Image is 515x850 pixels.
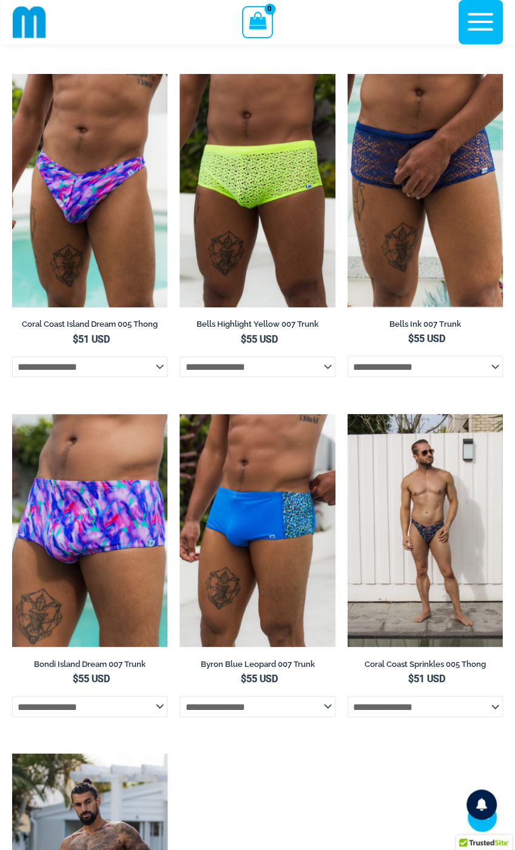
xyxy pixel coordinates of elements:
[12,414,167,647] img: Bondi Island Dream 007 Trunk 01
[180,319,335,333] a: Bells Highlight Yellow 007 Trunk
[73,673,110,684] bdi: 55 USD
[408,333,445,344] bdi: 55 USD
[408,333,414,344] span: $
[12,74,167,307] a: Coral Coast Island Dream 005 Thong 01Coral Coast Island Dream 005 Thong 02Coral Coast Island Drea...
[13,5,46,39] img: cropped mm emblem
[408,673,445,684] bdi: 51 USD
[240,333,277,345] bdi: 55 USD
[348,414,503,648] img: Coral Coast Sprinkles 005 Thong 06
[240,333,246,345] span: $
[348,319,503,329] h2: Bells Ink 007 Trunk
[180,659,335,674] a: Byron Blue Leopard 007 Trunk
[12,659,167,669] h2: Bondi Island Dream 007 Trunk
[73,333,78,345] span: $
[180,659,335,669] h2: Byron Blue Leopard 007 Trunk
[12,659,167,674] a: Bondi Island Dream 007 Trunk
[348,659,503,674] a: Coral Coast Sprinkles 005 Thong
[180,414,335,647] a: Byron Blue Leopard 007 Trunk 11Byron Blue Leopard 007 Trunk 12Byron Blue Leopard 007 Trunk 12
[180,74,335,307] a: Bells Highlight Yellow 007 Trunk 01Bells Highlight Yellow 007 Trunk 03Bells Highlight Yellow 007 ...
[348,74,503,307] a: Bells Ink 007 Trunk 10Bells Ink 007 Trunk 11Bells Ink 007 Trunk 11
[240,673,246,684] span: $
[408,673,414,684] span: $
[12,414,167,647] a: Bondi Island Dream 007 Trunk 01Bondi Island Dream 007 Trunk 03Bondi Island Dream 007 Trunk 03
[12,319,167,329] h2: Coral Coast Island Dream 005 Thong
[180,74,335,307] img: Bells Highlight Yellow 007 Trunk 01
[73,333,110,345] bdi: 51 USD
[180,414,335,647] img: Byron Blue Leopard 007 Trunk 11
[180,319,335,329] h2: Bells Highlight Yellow 007 Trunk
[12,74,167,307] img: Coral Coast Island Dream 005 Thong 01
[348,319,503,333] a: Bells Ink 007 Trunk
[348,659,503,669] h2: Coral Coast Sprinkles 005 Thong
[348,414,503,648] a: Coral Coast Sprinkles 005 Thong 06Coral Coast Sprinkles 005 Thong 08Coral Coast Sprinkles 005 Tho...
[73,673,78,684] span: $
[12,319,167,333] a: Coral Coast Island Dream 005 Thong
[348,74,503,307] img: Bells Ink 007 Trunk 10
[242,6,273,38] a: View Shopping Cart, empty
[240,673,277,684] bdi: 55 USD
